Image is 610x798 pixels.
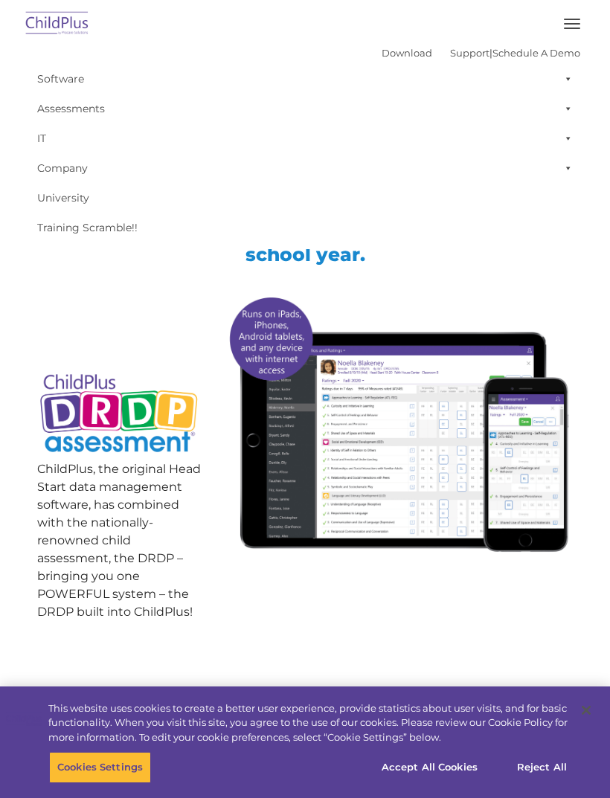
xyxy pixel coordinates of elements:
[22,7,92,42] img: ChildPlus by Procare Solutions
[495,752,588,783] button: Reject All
[49,752,151,783] button: Cookies Settings
[30,213,580,242] a: Training Scramble!!
[37,462,201,619] span: ChildPlus, the original Head Start data management software, has combined with the nationally-ren...
[30,153,580,183] a: Company
[382,47,432,59] a: Download
[492,47,580,59] a: Schedule A Demo
[30,183,580,213] a: University
[450,47,489,59] a: Support
[48,701,568,745] div: This website uses cookies to create a better user experience, provide statistics about user visit...
[30,123,580,153] a: IT
[30,94,580,123] a: Assessments
[570,694,603,727] button: Close
[30,64,580,94] a: Software
[37,364,201,464] img: Copyright - DRDP Logo
[382,47,580,59] font: |
[373,752,486,783] button: Accept All Cookies
[223,290,573,558] img: All-devices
